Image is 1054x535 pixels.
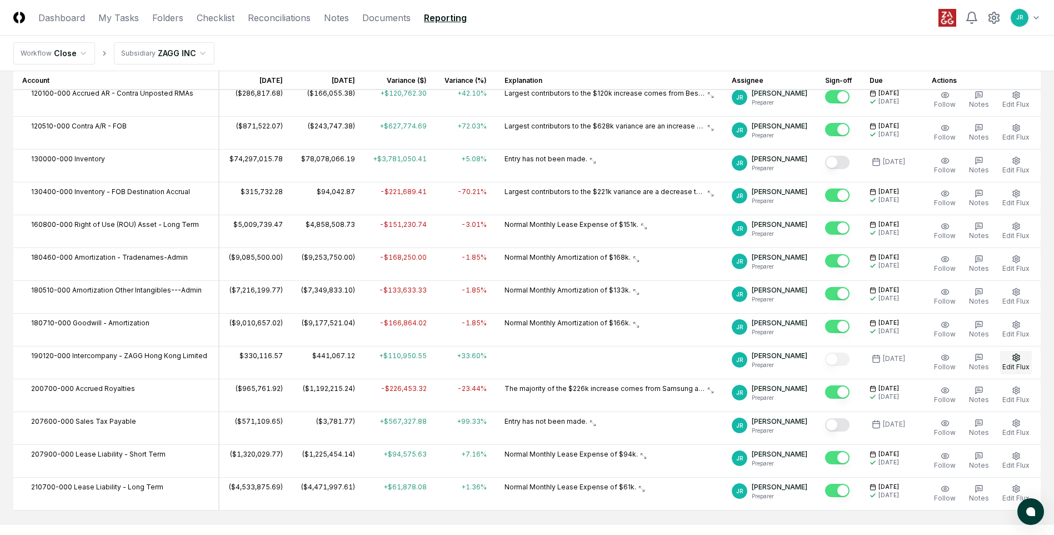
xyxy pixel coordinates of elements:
td: ($571,109.65) [219,412,292,444]
p: Preparer [752,197,807,205]
span: [DATE] [878,319,899,327]
p: [PERSON_NAME] [752,154,807,164]
button: Notes [967,154,991,177]
td: $441,067.12 [292,346,364,379]
td: +1.36% [436,477,496,510]
span: Notes [969,264,989,273]
td: ($4,533,875.69) [219,477,292,510]
button: Notes [967,417,991,440]
a: Reconciliations [248,11,311,24]
span: Follow [934,297,956,305]
span: JR [736,290,743,299]
td: -$133,633.33 [364,280,436,313]
button: Normal Monthly Amortization of $168k. [504,252,640,262]
span: [DATE] [878,253,899,261]
span: 210700-000 Lease Liability - Long Term [31,482,163,492]
button: Normal Monthly Lease Expense of $61k. [504,482,645,492]
th: [DATE] [292,71,364,90]
span: 120100-000 Accrued AR - Contra Unposted RMAs [31,88,193,98]
span: Follow [934,166,956,174]
span: 180510-000 Amortization Other Intangibles---Admin [31,285,202,295]
button: Entry has not been made. [504,154,596,164]
button: Follow [932,285,958,309]
div: Subsidiary [121,48,156,58]
button: Notes [967,351,991,374]
span: JR [736,454,743,463]
span: 130400-000 Inventory - FOB Destination Accrual [31,187,190,197]
th: Actions [923,71,1041,90]
span: JR [736,93,743,102]
span: Notes [969,133,989,141]
button: Edit Flux [1000,285,1032,309]
td: +7.16% [436,444,496,477]
th: Sign-off [816,71,861,90]
img: Logo [13,12,25,23]
button: Edit Flux [1000,449,1032,473]
td: ($7,349,833.10) [292,280,364,313]
th: Account [13,71,219,90]
button: Edit Flux [1000,252,1032,276]
div: [DATE] [878,97,899,106]
div: [DATE] [878,261,899,270]
button: Edit Flux [1000,220,1032,243]
span: Notes [969,395,989,404]
span: Follow [934,461,956,469]
span: 120510-000 Contra A/R - FOB [31,121,127,131]
td: ($9,253,750.00) [292,247,364,280]
td: ($9,085,500.00) [219,247,292,280]
p: Preparer [752,427,807,435]
button: JR [1010,8,1030,28]
p: Normal Monthly Amortization of $166k. [504,318,631,328]
span: Notes [969,166,989,174]
span: Follow [934,363,956,371]
p: [PERSON_NAME] [752,351,807,361]
span: Edit Flux [1002,461,1030,469]
td: +$94,575.63 [364,444,436,477]
span: JR [736,192,743,200]
td: +$120,762.30 [364,83,436,116]
td: +5.08% [436,149,496,182]
span: 207900-000 Lease Liability - Short Term [31,449,166,459]
span: Follow [934,231,956,240]
button: Largest contributors to the $120k increase comes from Best Buy Canada $62k and Apple Returns $53k... [504,88,714,98]
span: Edit Flux [1002,330,1030,338]
button: Edit Flux [1000,154,1032,177]
button: Mark complete [825,353,850,366]
p: Normal Monthly Lease Expense of $151k. [504,220,638,230]
td: -1.85% [436,313,496,346]
button: Mark complete [825,123,850,136]
td: $4,858,508.73 [292,215,364,247]
button: Notes [967,121,991,145]
span: Follow [934,330,956,338]
button: Follow [932,154,958,177]
button: Notes [967,220,991,243]
div: [DATE] [878,229,899,237]
span: JR [736,422,743,430]
span: Edit Flux [1002,231,1030,240]
span: Edit Flux [1002,264,1030,273]
p: [PERSON_NAME] [752,187,807,197]
span: JR [736,159,743,167]
span: JR [736,356,743,364]
span: Edit Flux [1002,395,1030,404]
button: Edit Flux [1000,88,1032,112]
span: [DATE] [878,450,899,458]
span: JR [1016,13,1023,22]
p: Largest contributors to the $221k variance are a decrease to Verizon Wrls $169k and Walmart $85k.... [504,187,705,197]
td: ($1,225,454.14) [292,444,364,477]
p: Preparer [752,328,807,336]
p: Preparer [752,230,807,238]
button: Notes [967,252,991,276]
button: Mark complete [825,189,850,202]
button: Edit Flux [1000,318,1032,341]
span: Edit Flux [1002,133,1030,141]
p: [PERSON_NAME] [752,252,807,262]
td: +$3,781,050.41 [364,149,436,182]
th: Assignee [723,71,816,90]
span: Notes [969,199,989,207]
div: [DATE] [878,294,899,303]
td: -$166,864.02 [364,313,436,346]
span: 180710-000 Goodwill - Amortization [31,318,149,328]
p: Normal Monthly Lease Expense of $94k. [504,449,638,459]
span: 130000-000 Inventory [31,154,105,164]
